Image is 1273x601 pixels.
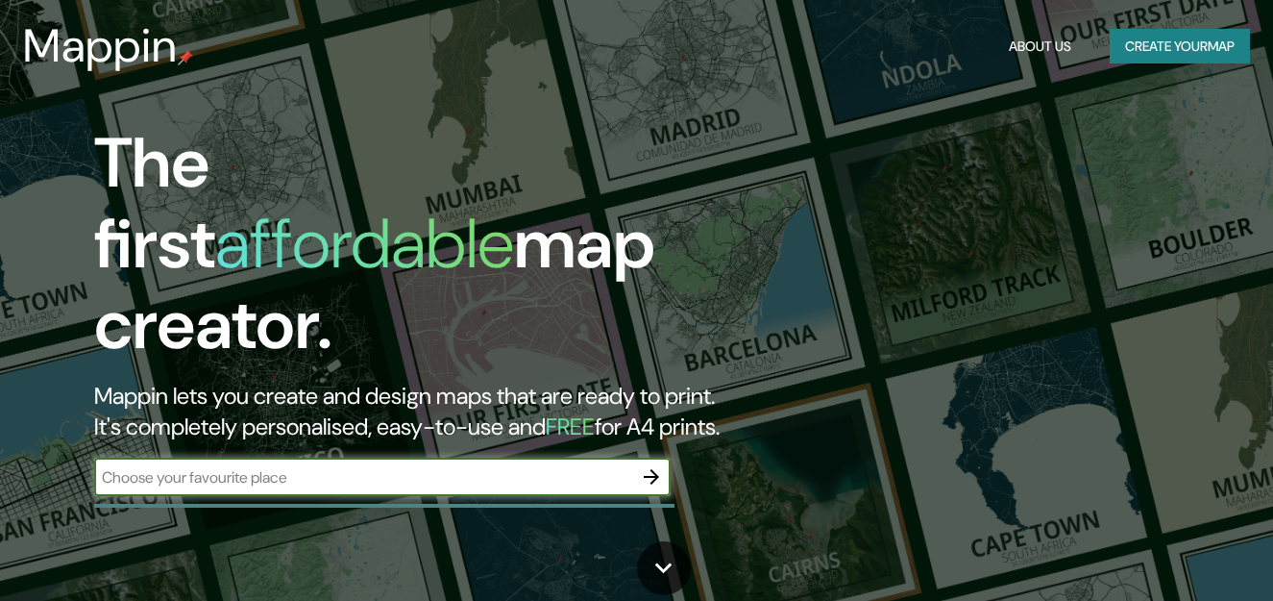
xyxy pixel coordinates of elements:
h1: The first map creator. [94,123,731,381]
button: Create yourmap [1110,29,1250,64]
h5: FREE [546,412,595,441]
img: mappin-pin [178,50,193,65]
h1: affordable [215,199,514,288]
h2: Mappin lets you create and design maps that are ready to print. It's completely personalised, eas... [94,381,731,442]
button: About Us [1001,29,1079,64]
input: Choose your favourite place [94,466,632,488]
h3: Mappin [23,19,178,73]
